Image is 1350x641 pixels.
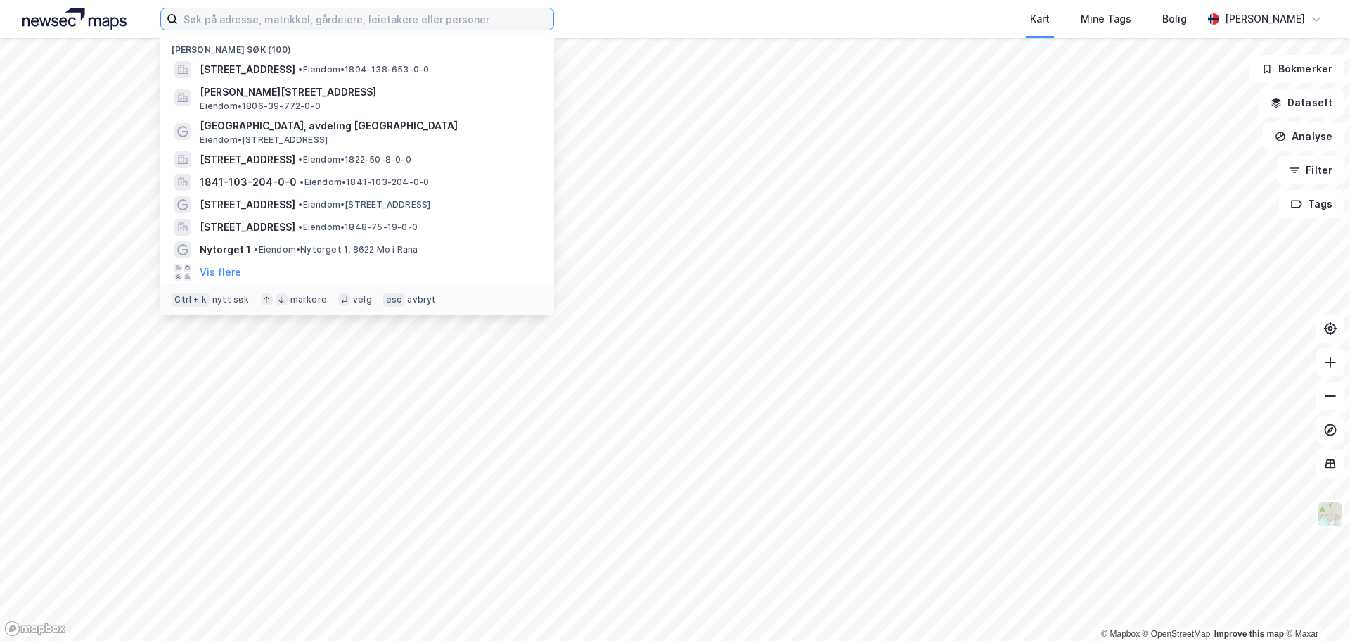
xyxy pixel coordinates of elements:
[1162,11,1187,27] div: Bolig
[200,101,321,112] span: Eiendom • 1806-39-772-0-0
[1143,629,1211,639] a: OpenStreetMap
[298,222,418,233] span: Eiendom • 1848-75-19-0-0
[178,8,553,30] input: Søk på adresse, matrikkel, gårdeiere, leietakere eller personer
[1280,573,1350,641] div: Kontrollprogram for chat
[298,222,302,232] span: •
[200,134,328,146] span: Eiendom • [STREET_ADDRESS]
[1279,190,1344,218] button: Tags
[1280,573,1350,641] iframe: Chat Widget
[298,64,429,75] span: Eiendom • 1804-138-653-0-0
[200,241,251,258] span: Nytorget 1
[1277,156,1344,184] button: Filter
[1317,501,1344,528] img: Z
[200,84,537,101] span: [PERSON_NAME][STREET_ADDRESS]
[200,118,537,134] span: [GEOGRAPHIC_DATA], avdeling [GEOGRAPHIC_DATA]
[298,154,302,165] span: •
[200,264,241,281] button: Vis flere
[1249,55,1344,83] button: Bokmerker
[1081,11,1131,27] div: Mine Tags
[298,64,302,75] span: •
[212,294,250,305] div: nytt søk
[200,61,295,78] span: [STREET_ADDRESS]
[1101,629,1140,639] a: Mapbox
[1214,629,1284,639] a: Improve this map
[298,199,430,210] span: Eiendom • [STREET_ADDRESS]
[1225,11,1305,27] div: [PERSON_NAME]
[290,294,327,305] div: markere
[22,8,127,30] img: logo.a4113a55bc3d86da70a041830d287a7e.svg
[1259,89,1344,117] button: Datasett
[200,174,297,191] span: 1841-103-204-0-0
[300,177,304,187] span: •
[407,294,436,305] div: avbryt
[300,177,429,188] span: Eiendom • 1841-103-204-0-0
[200,151,295,168] span: [STREET_ADDRESS]
[254,244,258,255] span: •
[353,294,372,305] div: velg
[298,154,411,165] span: Eiendom • 1822-50-8-0-0
[1030,11,1050,27] div: Kart
[383,293,405,307] div: esc
[160,33,554,58] div: [PERSON_NAME] søk (100)
[254,244,418,255] span: Eiendom • Nytorget 1, 8622 Mo i Rana
[200,219,295,236] span: [STREET_ADDRESS]
[298,199,302,210] span: •
[200,196,295,213] span: [STREET_ADDRESS]
[172,293,210,307] div: Ctrl + k
[1263,122,1344,151] button: Analyse
[4,621,66,637] a: Mapbox homepage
